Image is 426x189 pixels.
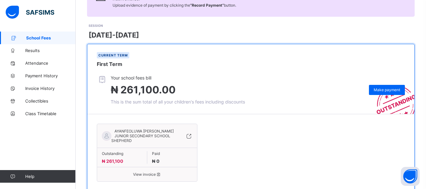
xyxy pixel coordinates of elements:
[374,87,400,92] span: Make payment
[98,53,128,57] span: Current term
[89,24,103,27] span: SESSION
[102,158,123,164] span: ₦ 261,100
[401,167,420,186] button: Open asap
[26,35,76,40] span: School Fees
[111,84,176,96] span: ₦ 261,100.00
[25,111,76,116] span: Class Timetable
[25,61,76,66] span: Attendance
[152,151,193,156] span: Paid
[102,172,192,177] span: View invoice
[25,86,76,91] span: Invoice History
[6,6,54,19] img: safsims
[152,158,160,164] span: ₦ 0
[25,174,75,179] span: Help
[369,78,414,114] img: outstanding-stamp.3c148f88c3ebafa6da95868fa43343a1.svg
[111,99,245,104] span: This is the sum total of all your children's fees including discounts
[111,75,245,80] span: Your school fees bill
[190,3,224,8] b: “Record Payment”
[25,48,76,53] span: Results
[25,98,76,103] span: Collectibles
[97,61,122,67] span: First Term
[114,129,174,133] span: AYANFEOLUWA [PERSON_NAME]
[89,31,139,39] span: [DATE]-[DATE]
[102,151,142,156] span: Outstanding
[111,133,170,143] span: JUNIOR SECONDARY SCHOOL SHEPHERD
[25,73,76,78] span: Payment History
